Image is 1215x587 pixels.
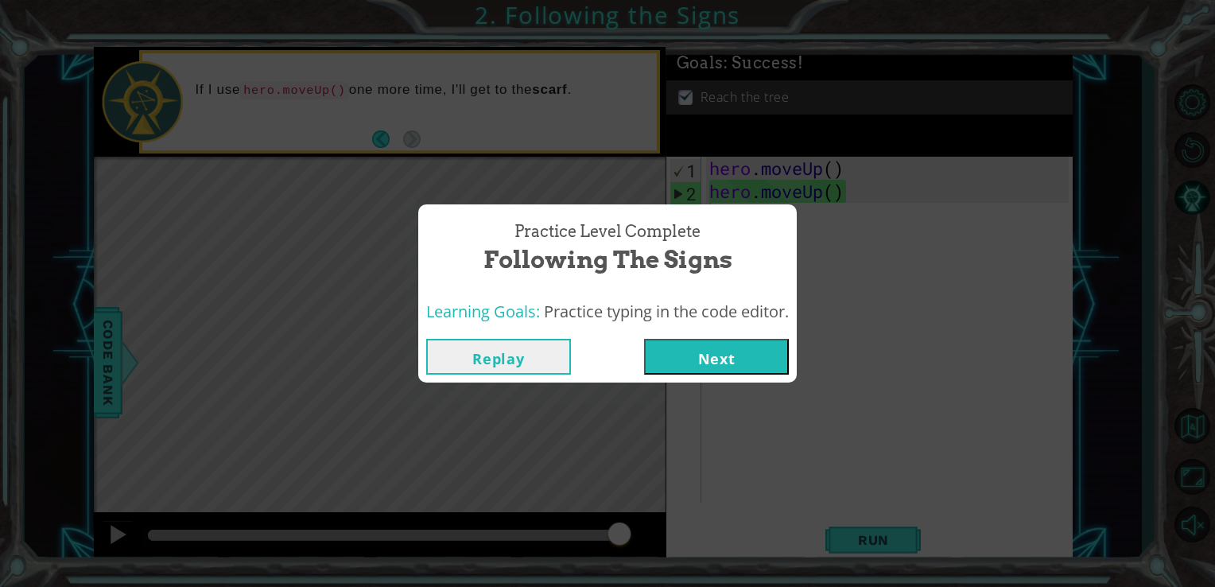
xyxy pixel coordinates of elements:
[426,301,540,322] span: Learning Goals:
[426,339,571,375] button: Replay
[544,301,789,322] span: Practice typing in the code editor.
[483,243,732,277] span: Following the Signs
[514,220,701,243] span: Practice Level Complete
[644,339,789,375] button: Next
